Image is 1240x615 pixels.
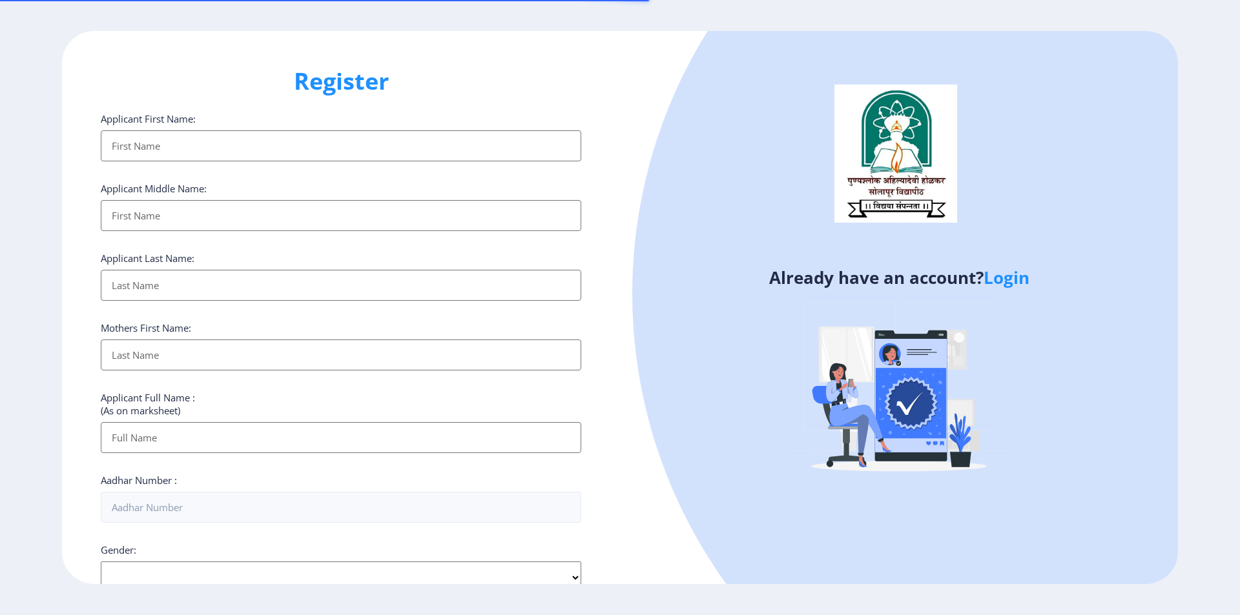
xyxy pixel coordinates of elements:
label: Applicant Full Name : (As on marksheet) [101,391,195,417]
img: Verified-rafiki.svg [786,278,1012,504]
h4: Already have an account? [630,267,1168,288]
label: Mothers First Name: [101,321,191,334]
input: First Name [101,130,581,161]
img: logo [834,85,957,223]
label: Applicant First Name: [101,112,196,125]
input: First Name [101,200,581,231]
label: Applicant Last Name: [101,252,194,265]
label: Gender: [101,543,136,556]
label: Aadhar Number : [101,474,177,487]
input: Last Name [101,339,581,370]
input: Full Name [101,422,581,453]
input: Last Name [101,270,581,301]
h1: Register [101,66,581,97]
input: Aadhar Number [101,492,581,523]
a: Login [984,266,1029,289]
label: Applicant Middle Name: [101,182,207,195]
